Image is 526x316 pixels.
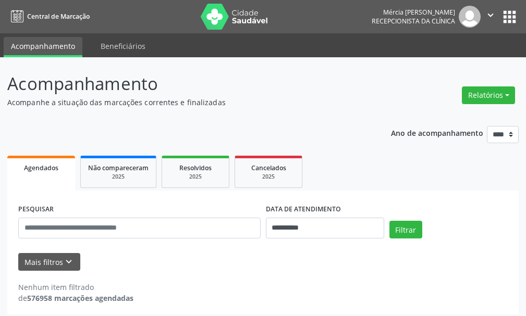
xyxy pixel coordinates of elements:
a: Acompanhamento [4,37,82,57]
div: 2025 [242,173,295,181]
div: de [18,293,133,304]
p: Acompanhamento [7,71,365,97]
button: Mais filtroskeyboard_arrow_down [18,253,80,271]
span: Cancelados [251,163,286,172]
span: Recepcionista da clínica [372,17,455,26]
i: keyboard_arrow_down [63,256,75,268]
p: Acompanhe a situação das marcações correntes e finalizadas [7,97,365,108]
div: 2025 [169,173,222,181]
span: Agendados [24,163,58,172]
strong: 576958 marcações agendadas [27,293,133,303]
a: Beneficiários [93,37,153,55]
img: img [459,6,481,28]
i:  [485,9,496,21]
p: Ano de acompanhamento [391,126,483,139]
label: PESQUISAR [18,201,54,218]
span: Não compareceram [88,163,149,172]
div: Mércia [PERSON_NAME] [372,8,455,17]
button:  [481,6,500,28]
a: Central de Marcação [7,8,90,25]
div: 2025 [88,173,149,181]
span: Resolvidos [179,163,212,172]
button: Relatórios [462,86,515,104]
button: Filtrar [389,221,422,238]
button: apps [500,8,519,26]
div: Nenhum item filtrado [18,282,133,293]
label: DATA DE ATENDIMENTO [266,201,341,218]
span: Central de Marcação [27,12,90,21]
